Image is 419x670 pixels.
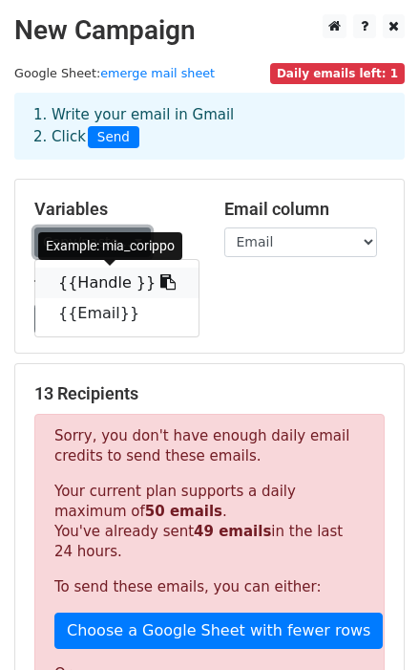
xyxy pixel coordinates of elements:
h5: Email column [224,199,386,220]
h2: New Campaign [14,14,405,47]
a: {{Email}} [35,298,199,329]
div: 聊天小组件 [324,578,419,670]
a: {{Handle }} [35,268,199,298]
iframe: Chat Widget [324,578,419,670]
h5: Variables [34,199,196,220]
div: Example: mia_corippo [38,232,182,260]
a: Copy/paste... [34,227,151,257]
p: Your current plan supports a daily maximum of . You've already sent in the last 24 hours. [54,482,365,562]
span: Daily emails left: 1 [270,63,405,84]
div: 1. Write your email in Gmail 2. Click [19,104,400,148]
a: emerge mail sheet [100,66,215,80]
strong: 49 emails [194,523,271,540]
h5: 13 Recipients [34,383,385,404]
a: Choose a Google Sheet with fewer rows [54,613,383,649]
a: Daily emails left: 1 [270,66,405,80]
span: Send [88,126,139,149]
p: Sorry, you don't have enough daily email credits to send these emails. [54,426,365,466]
p: To send these emails, you can either: [54,577,365,597]
strong: 50 emails [145,503,222,520]
small: Google Sheet: [14,66,215,80]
